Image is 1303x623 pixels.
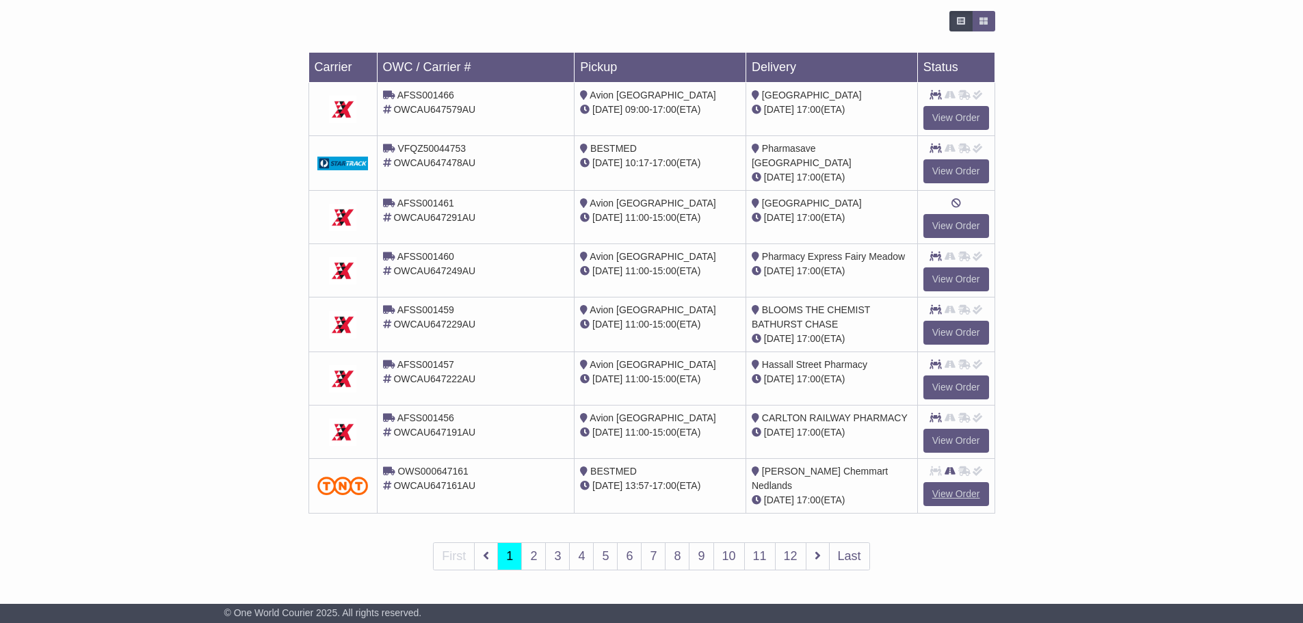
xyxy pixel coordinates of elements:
[653,373,676,384] span: 15:00
[797,104,821,115] span: 17:00
[923,429,989,453] a: View Order
[497,542,522,570] a: 1
[762,90,862,101] span: [GEOGRAPHIC_DATA]
[590,412,715,423] span: Avion [GEOGRAPHIC_DATA]
[764,494,794,505] span: [DATE]
[797,494,821,505] span: 17:00
[923,214,989,238] a: View Order
[653,157,676,168] span: 17:00
[752,332,912,346] div: (ETA)
[397,251,454,262] span: AFSS001460
[393,265,475,276] span: OWCAU647249AU
[329,365,356,393] img: GetCarrierServiceDarkLogo
[317,157,369,170] img: GetCarrierServiceDarkLogo
[397,90,454,101] span: AFSS001466
[797,427,821,438] span: 17:00
[917,53,995,83] td: Status
[752,493,912,507] div: (ETA)
[617,542,642,570] a: 6
[592,373,622,384] span: [DATE]
[590,143,637,154] span: BESTMED
[797,265,821,276] span: 17:00
[752,425,912,440] div: (ETA)
[625,319,649,330] span: 11:00
[923,321,989,345] a: View Order
[653,104,676,115] span: 17:00
[569,542,594,570] a: 4
[545,542,570,570] a: 3
[393,319,475,330] span: OWCAU647229AU
[653,265,676,276] span: 15:00
[592,319,622,330] span: [DATE]
[590,359,715,370] span: Avion [GEOGRAPHIC_DATA]
[393,480,475,491] span: OWCAU647161AU
[580,479,740,493] div: - (ETA)
[580,103,740,117] div: - (ETA)
[329,419,356,446] img: GetCarrierServiceDarkLogo
[397,412,454,423] span: AFSS001456
[377,53,575,83] td: OWC / Carrier #
[752,264,912,278] div: (ETA)
[580,372,740,386] div: - (ETA)
[393,212,475,223] span: OWCAU647291AU
[592,480,622,491] span: [DATE]
[744,542,776,570] a: 11
[580,156,740,170] div: - (ETA)
[397,143,466,154] span: VFQZ50044753
[590,304,715,315] span: Avion [GEOGRAPHIC_DATA]
[393,427,475,438] span: OWCAU647191AU
[641,542,666,570] a: 7
[329,204,356,231] img: GetCarrierServiceDarkLogo
[625,480,649,491] span: 13:57
[752,103,912,117] div: (ETA)
[752,372,912,386] div: (ETA)
[393,157,475,168] span: OWCAU647478AU
[923,267,989,291] a: View Order
[393,373,475,384] span: OWCAU647222AU
[393,104,475,115] span: OWCAU647579AU
[580,264,740,278] div: - (ETA)
[764,104,794,115] span: [DATE]
[762,359,867,370] span: Hassall Street Pharmacy
[797,373,821,384] span: 17:00
[752,304,870,330] span: BLOOMS THE CHEMIST BATHURST CHASE
[329,96,356,123] img: GetCarrierServiceDarkLogo
[746,53,917,83] td: Delivery
[625,157,649,168] span: 10:17
[797,333,821,344] span: 17:00
[397,466,469,477] span: OWS000647161
[752,170,912,185] div: (ETA)
[580,211,740,225] div: - (ETA)
[764,212,794,223] span: [DATE]
[653,480,676,491] span: 17:00
[397,198,454,209] span: AFSS001461
[653,212,676,223] span: 15:00
[625,265,649,276] span: 11:00
[625,427,649,438] span: 11:00
[590,251,715,262] span: Avion [GEOGRAPHIC_DATA]
[764,265,794,276] span: [DATE]
[590,90,715,101] span: Avion [GEOGRAPHIC_DATA]
[762,412,908,423] span: CARLTON RAILWAY PHARMACY
[592,212,622,223] span: [DATE]
[764,373,794,384] span: [DATE]
[625,104,649,115] span: 09:00
[308,53,377,83] td: Carrier
[797,172,821,183] span: 17:00
[764,427,794,438] span: [DATE]
[752,466,888,491] span: [PERSON_NAME] Chemmart Nedlands
[923,159,989,183] a: View Order
[923,375,989,399] a: View Order
[762,198,862,209] span: [GEOGRAPHIC_DATA]
[752,143,852,168] span: Pharmasave [GEOGRAPHIC_DATA]
[329,311,356,339] img: GetCarrierServiceDarkLogo
[625,212,649,223] span: 11:00
[580,317,740,332] div: - (ETA)
[575,53,746,83] td: Pickup
[764,333,794,344] span: [DATE]
[775,542,806,570] a: 12
[592,104,622,115] span: [DATE]
[592,157,622,168] span: [DATE]
[653,319,676,330] span: 15:00
[713,542,745,570] a: 10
